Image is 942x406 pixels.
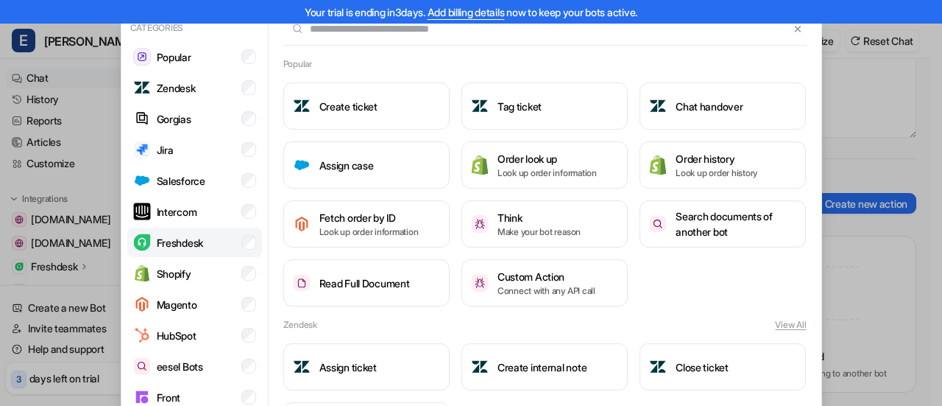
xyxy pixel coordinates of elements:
h3: Assign ticket [319,360,377,375]
img: Create ticket [293,97,311,115]
h3: Tag ticket [497,99,542,114]
button: Create internal noteCreate internal note [461,343,628,391]
button: Close ticketClose ticket [640,343,806,391]
img: Order look up [471,155,489,175]
p: Front [157,390,181,405]
p: Magento [157,297,197,312]
h3: Close ticket [676,360,729,375]
p: Salesforce [157,173,205,189]
h3: Create internal note [497,360,587,375]
h3: Assign case [319,158,374,173]
button: Assign ticketAssign ticket [283,343,450,391]
p: Shopify [157,266,191,281]
button: Assign caseAssign case [283,141,450,189]
p: Zendesk [157,80,196,96]
h3: Create ticket [319,99,378,114]
h3: Custom Action [497,269,595,284]
img: Assign ticket [293,358,311,376]
button: ThinkThinkMake your bot reason [461,200,628,248]
h2: Popular [283,57,312,71]
img: Custom Action [471,274,489,291]
h3: Fetch order by ID [319,210,419,225]
img: Create internal note [471,358,489,376]
button: View All [775,318,806,332]
p: Connect with any API call [497,284,595,298]
img: Order history [649,155,667,175]
button: Create ticketCreate ticket [283,83,450,130]
button: Chat handoverChat handover [640,83,806,130]
h3: Read Full Document [319,276,410,291]
button: Order look upOrder look upLook up order information [461,141,628,189]
p: Look up order history [676,167,757,180]
h3: Chat handover [676,99,743,114]
p: Jira [157,142,174,158]
p: Categories [127,18,262,38]
img: Chat handover [649,97,667,115]
img: Read Full Document [293,275,311,292]
button: Fetch order by IDFetch order by IDLook up order information [283,200,450,248]
img: Think [471,215,489,232]
h2: Zendesk [283,318,317,332]
p: Popular [157,49,191,65]
button: Tag ticketTag ticket [461,83,628,130]
p: Gorgias [157,111,191,127]
button: Order historyOrder historyLook up order history [640,141,806,189]
button: Search documents of another botSearch documents of another bot [640,200,806,248]
p: eesel Bots [157,359,203,374]
h3: Order look up [497,151,597,167]
button: Custom ActionCustom ActionConnect with any API call [461,259,628,307]
p: Look up order information [319,225,419,239]
h3: Think [497,210,581,225]
img: Close ticket [649,358,667,376]
img: Tag ticket [471,97,489,115]
p: Make your bot reason [497,225,581,239]
h3: Order history [676,151,757,167]
h3: Search documents of another bot [676,209,796,239]
img: Assign case [293,156,311,174]
p: HubSpot [157,328,196,343]
p: Look up order information [497,167,597,180]
button: Read Full DocumentRead Full Document [283,259,450,307]
p: Intercom [157,204,197,220]
img: Fetch order by ID [293,215,311,233]
p: Freshdesk [157,235,203,251]
img: Search documents of another bot [649,216,667,233]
